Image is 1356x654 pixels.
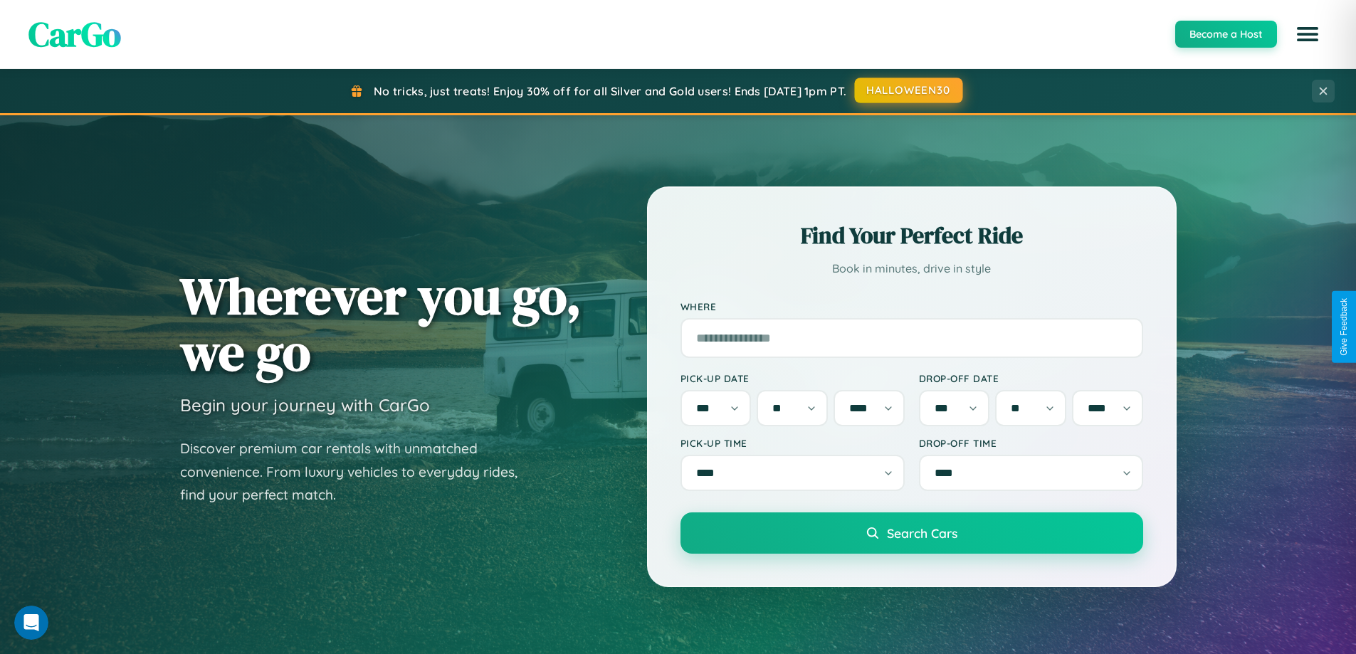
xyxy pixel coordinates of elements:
[680,220,1143,251] h2: Find Your Perfect Ride
[887,525,957,541] span: Search Cars
[680,372,905,384] label: Pick-up Date
[1175,21,1277,48] button: Become a Host
[180,268,582,380] h1: Wherever you go, we go
[919,437,1143,449] label: Drop-off Time
[14,606,48,640] iframe: Intercom live chat
[28,11,121,58] span: CarGo
[1288,14,1328,54] button: Open menu
[680,300,1143,312] label: Where
[855,78,963,103] button: HALLOWEEN30
[680,512,1143,554] button: Search Cars
[374,84,846,98] span: No tricks, just treats! Enjoy 30% off for all Silver and Gold users! Ends [DATE] 1pm PT.
[180,394,430,416] h3: Begin your journey with CarGo
[680,258,1143,279] p: Book in minutes, drive in style
[919,372,1143,384] label: Drop-off Date
[680,437,905,449] label: Pick-up Time
[180,437,536,507] p: Discover premium car rentals with unmatched convenience. From luxury vehicles to everyday rides, ...
[1339,298,1349,356] div: Give Feedback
